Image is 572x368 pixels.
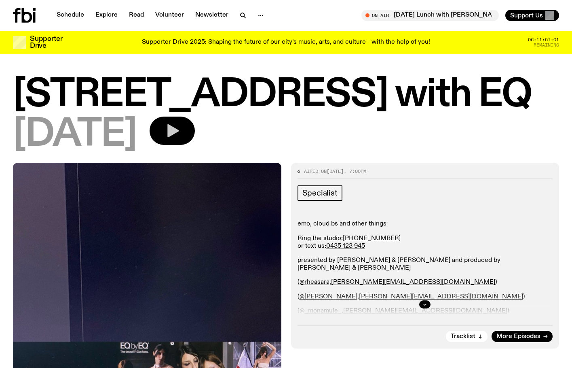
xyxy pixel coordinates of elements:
p: emo, cloud bs and other things [298,220,553,228]
span: More Episodes [496,334,540,340]
a: Explore [91,10,122,21]
button: On Air[DATE] Lunch with [PERSON_NAME] and [PERSON_NAME] // Junipo Interview [361,10,499,21]
p: Supporter Drive 2025: Shaping the future of our city’s music, arts, and culture - with the help o... [142,39,430,46]
a: [PERSON_NAME][EMAIL_ADDRESS][DOMAIN_NAME] [331,279,495,285]
p: ( , ) [298,279,553,286]
a: @rheasara [300,279,329,285]
h1: [STREET_ADDRESS] with EQ [13,77,559,113]
button: Support Us [505,10,559,21]
h3: Supporter Drive [30,36,62,49]
span: Specialist [302,189,338,198]
span: Remaining [534,43,559,47]
span: Aired on [304,168,327,174]
span: 06:11:51:01 [528,38,559,42]
a: Schedule [52,10,89,21]
a: Specialist [298,185,342,201]
span: Tracklist [451,334,475,340]
a: 0435 123 945 [326,243,365,249]
a: Read [124,10,149,21]
span: [DATE] [13,117,137,153]
p: Ring the studio: or text us: [298,235,553,250]
span: Support Us [510,12,543,19]
button: Tracklist [446,331,488,342]
p: presented by [PERSON_NAME] & [PERSON_NAME] and produced by [PERSON_NAME] & [PERSON_NAME] [298,257,553,272]
span: , 7:00pm [344,168,366,174]
a: [PHONE_NUMBER] [343,235,401,242]
span: [DATE] [327,168,344,174]
a: More Episodes [492,331,553,342]
a: Volunteer [150,10,189,21]
a: Newsletter [190,10,233,21]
